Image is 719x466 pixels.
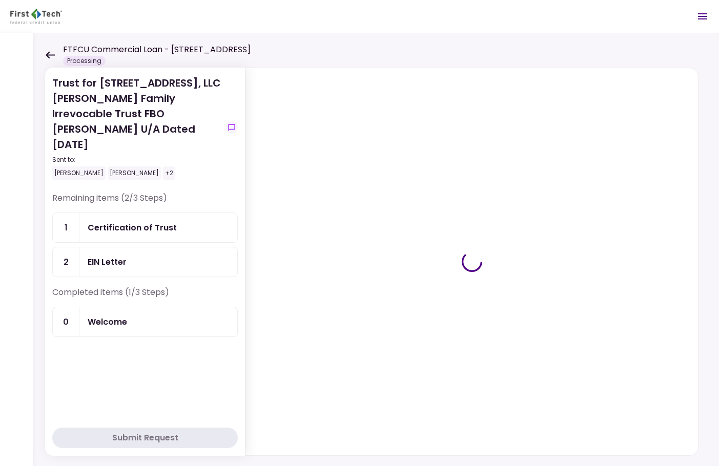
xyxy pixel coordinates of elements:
a: 0Welcome [52,307,238,337]
div: +2 [163,166,175,180]
div: 1 [53,213,79,242]
div: Trust for [STREET_ADDRESS], LLC [PERSON_NAME] Family Irrevocable Trust FBO [PERSON_NAME] U/A Date... [52,75,221,180]
div: Completed items (1/3 Steps) [52,286,238,307]
div: Welcome [88,315,127,328]
div: Processing [63,56,106,66]
div: Certification of Trust [88,221,177,234]
a: 2EIN Letter [52,247,238,277]
h1: FTFCU Commercial Loan - [STREET_ADDRESS] [63,44,251,56]
div: EIN Letter [88,256,127,268]
div: 2 [53,247,79,277]
div: [PERSON_NAME] [108,166,161,180]
div: [PERSON_NAME] [52,166,106,180]
div: Submit Request [112,432,178,444]
button: show-messages [225,121,238,134]
img: Partner icon [10,9,62,24]
button: Submit Request [52,428,238,448]
div: Remaining items (2/3 Steps) [52,192,238,213]
div: Sent to: [52,155,221,164]
button: Open menu [690,4,715,29]
a: 1Certification of Trust [52,213,238,243]
div: 0 [53,307,79,336]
